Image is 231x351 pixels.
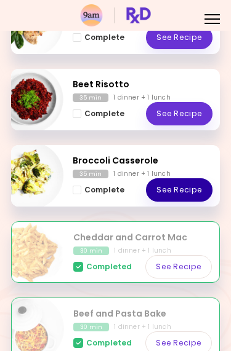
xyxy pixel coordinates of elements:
[80,4,151,26] img: RxDiet
[73,107,124,120] button: Complete - Beet Risotto
[73,231,212,244] h2: Cheddar and Carrot Mac
[146,178,213,202] a: See Recipe - Broccoli Casserole
[113,170,171,178] div: 1 dinner + 1 lunch
[73,78,213,91] h2: Beet Risotto
[114,246,171,255] div: 1 dinner + 1 lunch
[86,339,132,347] span: Completed
[73,170,108,178] div: 35 min
[73,31,124,44] button: Complete - Chicken & Pesto Risotto
[73,307,212,320] h2: Beef and Pasta Bake
[113,93,171,102] div: 1 dinner + 1 lunch
[114,323,171,331] div: 1 dinner + 1 lunch
[84,186,124,194] span: Complete
[146,102,213,125] a: See Recipe - Beet Risotto
[86,262,132,271] span: Completed
[73,323,109,331] div: 30 min
[73,93,108,102] div: 35 min
[73,154,213,167] h2: Broccoli Casserole
[84,109,124,118] span: Complete
[84,33,124,42] span: Complete
[73,246,109,255] div: 30 min
[73,183,124,197] button: Complete - Broccoli Casserole
[146,26,213,49] a: See Recipe - Chicken & Pesto Risotto
[145,255,212,278] a: See Recipe - Cheddar and Carrot Mac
